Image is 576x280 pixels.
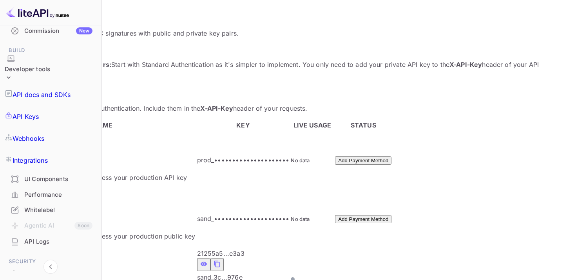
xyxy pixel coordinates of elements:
h6: Production Key [11,141,196,147]
a: API Logs [5,234,96,249]
div: Team management [24,269,92,278]
div: API Logs [24,237,92,246]
p: sand_••••••••••••••••••••• [197,214,290,223]
span: 21255a5...e3a3 [197,249,245,257]
div: Commission [24,27,92,36]
h6: Production – Public Key [11,200,196,206]
div: CommissionNew [5,23,96,39]
p: API Keys [13,112,39,121]
p: Enhanced security using HMAC signatures with public and private key pairs. [9,29,567,38]
div: Developer tools [5,55,50,84]
a: API docs and SDKs [5,84,96,106]
th: LIVE USAGE [290,120,334,130]
span: Build [5,46,96,55]
div: New [76,27,92,34]
strong: X-API-Key [200,104,233,112]
div: API Logs [5,234,96,249]
div: Not enabled [11,157,196,167]
span: Security [5,257,96,266]
p: prod_••••••••••••••••••••• [197,155,290,165]
h6: 🔒 Secure Authentication [9,13,567,19]
a: Integrations [5,149,96,171]
a: Whitelabel [5,203,96,217]
button: Add Payment Method [335,215,391,223]
a: CommissionNew [5,23,96,38]
p: 💡 Start with Standard Authentication as it's simpler to implement. You only need to add your priv... [9,60,567,79]
th: NAME [10,120,196,130]
button: Add Payment Method [335,156,391,165]
img: LiteAPI logo [6,6,69,19]
a: Performance [5,187,96,202]
p: Add a payment method to access your production public key [11,232,196,241]
a: Add Payment Method [335,215,391,223]
a: API Keys [5,106,96,127]
div: UI Components [24,175,92,184]
a: Webhooks [5,127,96,149]
div: Not enabled [11,216,196,225]
div: Developer tools [5,65,50,74]
span: No data [291,216,310,222]
p: Integrations [13,156,48,165]
th: STATUS [335,120,392,130]
div: Whitelabel [5,203,96,218]
p: API docs and SDKs [13,90,71,99]
div: Performance [5,187,96,203]
p: Use these keys for Standard Authentication. Include them in the header of your requests. [9,104,567,113]
strong: X-API-Key [449,61,482,68]
th: KEY [197,120,290,130]
span: No data [291,157,310,163]
button: Collapse navigation [43,260,58,274]
div: Whitelabel [24,206,92,215]
p: Webhooks [13,134,44,143]
h5: Private API Keys [9,87,567,95]
a: Add Payment Method [335,156,391,164]
div: Performance [24,190,92,199]
p: Add a payment method to access your production API key [11,173,196,182]
div: UI Components [5,172,96,187]
a: UI Components [5,172,96,186]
